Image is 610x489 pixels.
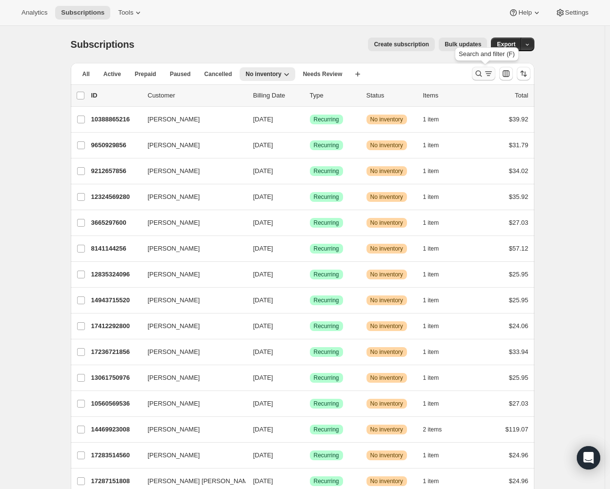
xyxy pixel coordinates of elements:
[253,141,273,149] span: [DATE]
[91,244,140,254] p: 8141144256
[135,70,156,78] span: Prepaid
[423,138,450,152] button: 1 item
[509,296,529,304] span: $25.95
[91,295,140,305] p: 14943715520
[91,476,140,486] p: 17287151808
[314,167,339,175] span: Recurring
[91,270,140,279] p: 12835324096
[148,425,200,434] span: [PERSON_NAME]
[148,295,200,305] span: [PERSON_NAME]
[370,374,403,382] span: No inventory
[370,451,403,459] span: No inventory
[71,39,135,50] span: Subscriptions
[423,474,450,488] button: 1 item
[350,67,366,81] button: Create new view
[91,397,529,411] div: 10560569536[PERSON_NAME][DATE]SuccessRecurringWarningNo inventory1 item$27.03
[253,400,273,407] span: [DATE]
[91,218,140,228] p: 3665297600
[148,115,200,124] span: [PERSON_NAME]
[148,347,200,357] span: [PERSON_NAME]
[314,322,339,330] span: Recurring
[423,397,450,411] button: 1 item
[423,449,450,462] button: 1 item
[423,164,450,178] button: 1 item
[91,216,529,230] div: 3665297600[PERSON_NAME][DATE]SuccessRecurringWarningNo inventory1 item$27.03
[112,6,149,20] button: Tools
[148,244,200,254] span: [PERSON_NAME]
[148,270,200,279] span: [PERSON_NAME]
[370,193,403,201] span: No inventory
[423,374,439,382] span: 1 item
[142,344,240,360] button: [PERSON_NAME]
[370,426,403,433] span: No inventory
[423,113,450,126] button: 1 item
[423,141,439,149] span: 1 item
[148,192,200,202] span: [PERSON_NAME]
[91,140,140,150] p: 9650929856
[423,91,472,100] div: Items
[91,347,140,357] p: 17236721856
[91,190,529,204] div: 12324569280[PERSON_NAME][DATE]SuccessRecurringWarningNo inventory1 item$35.92
[509,400,529,407] span: $27.03
[314,219,339,227] span: Recurring
[91,423,529,436] div: 14469923008[PERSON_NAME][DATE]SuccessRecurringWarningNo inventory2 items$119.07
[370,219,403,227] span: No inventory
[16,6,53,20] button: Analytics
[148,91,245,100] p: Customer
[91,371,529,385] div: 13061750976[PERSON_NAME][DATE]SuccessRecurringWarningNo inventory1 item$25.95
[253,426,273,433] span: [DATE]
[91,268,529,281] div: 12835324096[PERSON_NAME][DATE]SuccessRecurringWarningNo inventory1 item$25.95
[253,116,273,123] span: [DATE]
[91,138,529,152] div: 9650929856[PERSON_NAME][DATE]SuccessRecurringWarningNo inventory1 item$31.79
[91,425,140,434] p: 14469923008
[91,242,529,255] div: 8141144256[PERSON_NAME][DATE]SuccessRecurringWarningNo inventory1 item$57.12
[91,166,140,176] p: 9212657856
[472,67,495,80] button: Search and filter results
[103,70,121,78] span: Active
[509,116,529,123] span: $39.92
[142,241,240,256] button: [PERSON_NAME]
[253,245,273,252] span: [DATE]
[91,164,529,178] div: 9212657856[PERSON_NAME][DATE]SuccessRecurringWarningNo inventory1 item$34.02
[314,116,339,123] span: Recurring
[503,6,547,20] button: Help
[310,91,359,100] div: Type
[370,141,403,149] span: No inventory
[370,477,403,485] span: No inventory
[374,40,429,48] span: Create subscription
[423,322,439,330] span: 1 item
[314,348,339,356] span: Recurring
[423,477,439,485] span: 1 item
[91,449,529,462] div: 17283514560[PERSON_NAME][DATE]SuccessRecurringWarningNo inventory1 item$24.96
[142,422,240,437] button: [PERSON_NAME]
[370,322,403,330] span: No inventory
[253,477,273,485] span: [DATE]
[370,116,403,123] span: No inventory
[142,163,240,179] button: [PERSON_NAME]
[423,296,439,304] span: 1 item
[142,396,240,411] button: [PERSON_NAME]
[91,474,529,488] div: 17287151808[PERSON_NAME] [PERSON_NAME][DATE]SuccessRecurringWarningNo inventory1 item$24.96
[515,91,528,100] p: Total
[142,318,240,334] button: [PERSON_NAME]
[423,190,450,204] button: 1 item
[506,426,529,433] span: $119.07
[91,399,140,409] p: 10560569536
[423,219,439,227] span: 1 item
[91,91,529,100] div: IDCustomerBilling DateTypeStatusItemsTotal
[423,268,450,281] button: 1 item
[148,373,200,383] span: [PERSON_NAME]
[303,70,343,78] span: Needs Review
[577,446,600,469] div: Open Intercom Messenger
[204,70,232,78] span: Cancelled
[148,399,200,409] span: [PERSON_NAME]
[509,477,529,485] span: $24.96
[314,374,339,382] span: Recurring
[517,67,530,80] button: Sort the results
[91,321,140,331] p: 17412292800
[314,141,339,149] span: Recurring
[423,245,439,253] span: 1 item
[314,426,339,433] span: Recurring
[61,9,104,17] span: Subscriptions
[423,345,450,359] button: 1 item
